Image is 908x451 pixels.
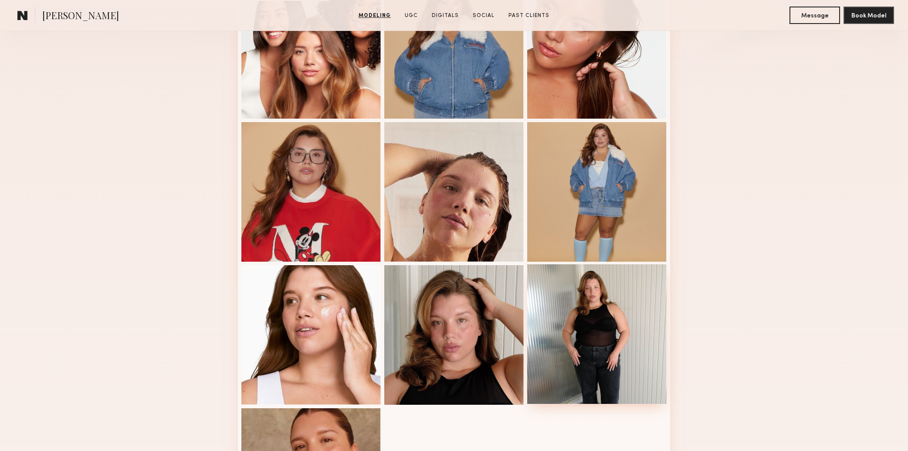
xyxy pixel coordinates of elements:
a: Modeling [355,12,394,20]
a: Digitals [428,12,462,20]
a: Book Model [844,11,894,19]
span: [PERSON_NAME] [42,9,119,24]
a: Social [469,12,498,20]
button: Book Model [844,7,894,24]
button: Message [789,7,840,24]
a: Past Clients [505,12,553,20]
a: UGC [401,12,421,20]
